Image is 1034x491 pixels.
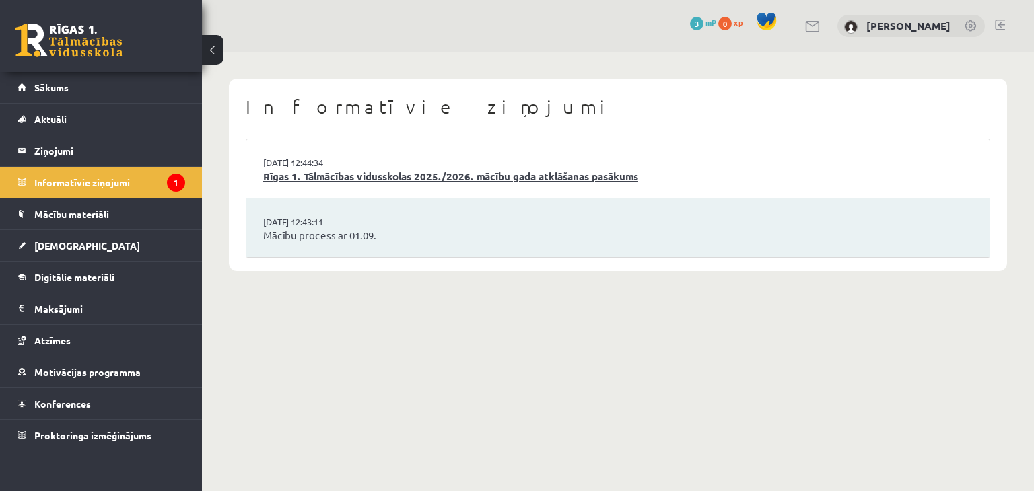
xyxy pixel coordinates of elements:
a: Mācību process ar 01.09. [263,228,973,243]
h1: Informatīvie ziņojumi [246,96,990,118]
span: Konferences [34,398,91,410]
span: Mācību materiāli [34,208,109,220]
legend: Informatīvie ziņojumi [34,167,185,198]
span: Atzīmes [34,334,71,346]
span: mP [705,17,716,28]
a: 3 mP [690,17,716,28]
legend: Maksājumi [34,293,185,324]
span: Proktoringa izmēģinājums [34,429,151,441]
a: Atzīmes [18,325,185,356]
legend: Ziņojumi [34,135,185,166]
span: 3 [690,17,703,30]
a: [DATE] 12:43:11 [263,215,364,229]
a: [DATE] 12:44:34 [263,156,364,169]
a: [DEMOGRAPHIC_DATA] [18,230,185,261]
a: Informatīvie ziņojumi1 [18,167,185,198]
a: Sākums [18,72,185,103]
span: Sākums [34,81,69,93]
a: 0 xp [718,17,749,28]
a: Mācību materiāli [18,198,185,229]
span: Digitālie materiāli [34,271,114,283]
a: Ziņojumi [18,135,185,166]
a: [PERSON_NAME] [866,19,951,32]
span: 0 [718,17,732,30]
a: Digitālie materiāli [18,262,185,293]
img: Alvis Buģis [844,20,858,34]
span: Motivācijas programma [34,366,141,378]
a: Maksājumi [18,293,185,324]
a: Motivācijas programma [18,356,185,387]
span: [DEMOGRAPHIC_DATA] [34,239,140,252]
a: Proktoringa izmēģinājums [18,420,185,451]
a: Aktuāli [18,104,185,135]
a: Rīgas 1. Tālmācības vidusskolas 2025./2026. mācību gada atklāšanas pasākums [263,169,973,184]
a: Rīgas 1. Tālmācības vidusskola [15,24,123,57]
span: xp [734,17,743,28]
span: Aktuāli [34,113,67,125]
i: 1 [167,174,185,192]
a: Konferences [18,388,185,419]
